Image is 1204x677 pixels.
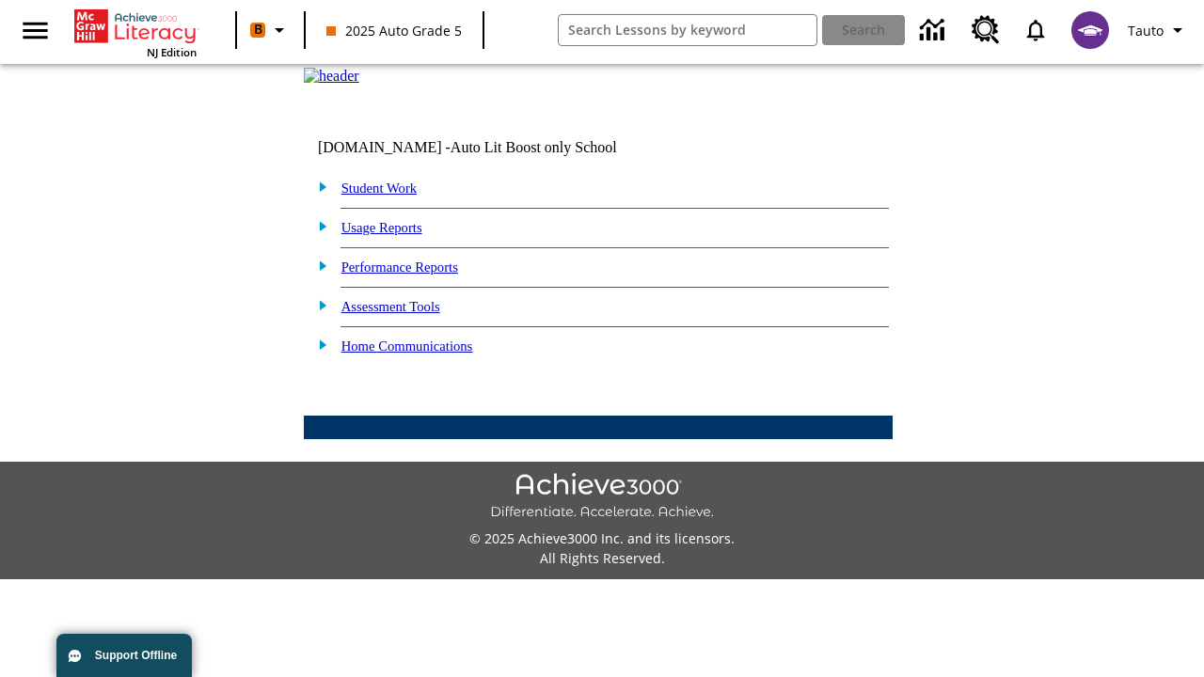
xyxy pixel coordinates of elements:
[304,68,359,85] img: header
[326,21,462,40] span: 2025 Auto Grade 5
[1060,6,1120,55] button: Select a new avatar
[1128,21,1164,40] span: Tauto
[95,649,177,662] span: Support Offline
[309,296,328,313] img: plus.gif
[309,336,328,353] img: plus.gif
[559,15,817,45] input: search field
[341,299,440,314] a: Assessment Tools
[147,45,197,59] span: NJ Edition
[341,181,417,196] a: Student Work
[309,178,328,195] img: plus.gif
[341,260,458,275] a: Performance Reports
[1011,6,1060,55] a: Notifications
[1071,11,1109,49] img: avatar image
[254,18,262,41] span: B
[490,473,714,521] img: Achieve3000 Differentiate Accelerate Achieve
[243,13,298,47] button: Boost Class color is orange. Change class color
[341,338,473,354] a: Home Communications
[960,5,1011,55] a: Resource Center, Will open in new tab
[74,6,197,59] div: Home
[341,220,422,235] a: Usage Reports
[909,5,960,56] a: Data Center
[8,3,63,58] button: Open side menu
[56,634,192,677] button: Support Offline
[309,257,328,274] img: plus.gif
[318,139,664,156] td: [DOMAIN_NAME] -
[1120,13,1196,47] button: Profile/Settings
[309,217,328,234] img: plus.gif
[451,139,617,155] nobr: Auto Lit Boost only School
